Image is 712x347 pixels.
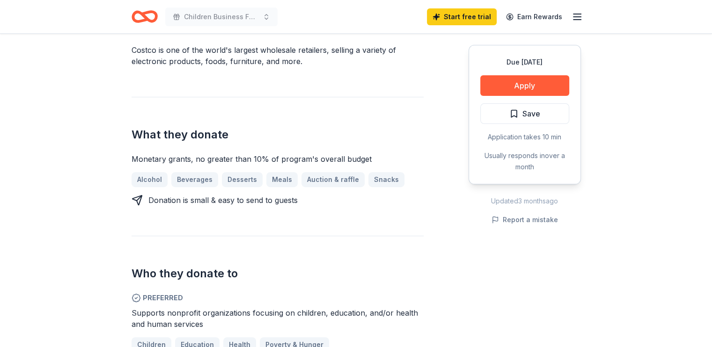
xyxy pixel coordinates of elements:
div: Costco is one of the world's largest wholesale retailers, selling a variety of electronic product... [132,44,424,67]
a: Meals [266,172,298,187]
div: Updated 3 months ago [469,195,581,207]
div: Usually responds in over a month [480,150,569,173]
button: Children Business Fair/ Youth Entrepreneurship Day [165,7,278,26]
a: Home [132,6,158,28]
div: Monetary grants, no greater than 10% of program's overall budget [132,153,424,165]
a: Beverages [171,172,218,187]
a: Desserts [222,172,263,187]
button: Save [480,103,569,124]
a: Start free trial [427,8,497,25]
a: Alcohol [132,172,168,187]
div: Donation is small & easy to send to guests [148,195,298,206]
span: Preferred [132,292,424,304]
button: Apply [480,75,569,96]
a: Snacks [368,172,404,187]
div: Due [DATE] [480,57,569,68]
button: Report a mistake [492,214,558,225]
h2: Who they donate to [132,266,424,281]
span: Save [522,108,540,120]
a: Auction & raffle [301,172,365,187]
div: Application takes 10 min [480,131,569,143]
span: Children Business Fair/ Youth Entrepreneurship Day [184,11,259,22]
span: Supports nonprofit organizations focusing on children, education, and/or health and human services [132,308,418,329]
h2: What they donate [132,127,424,142]
a: Earn Rewards [500,8,568,25]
